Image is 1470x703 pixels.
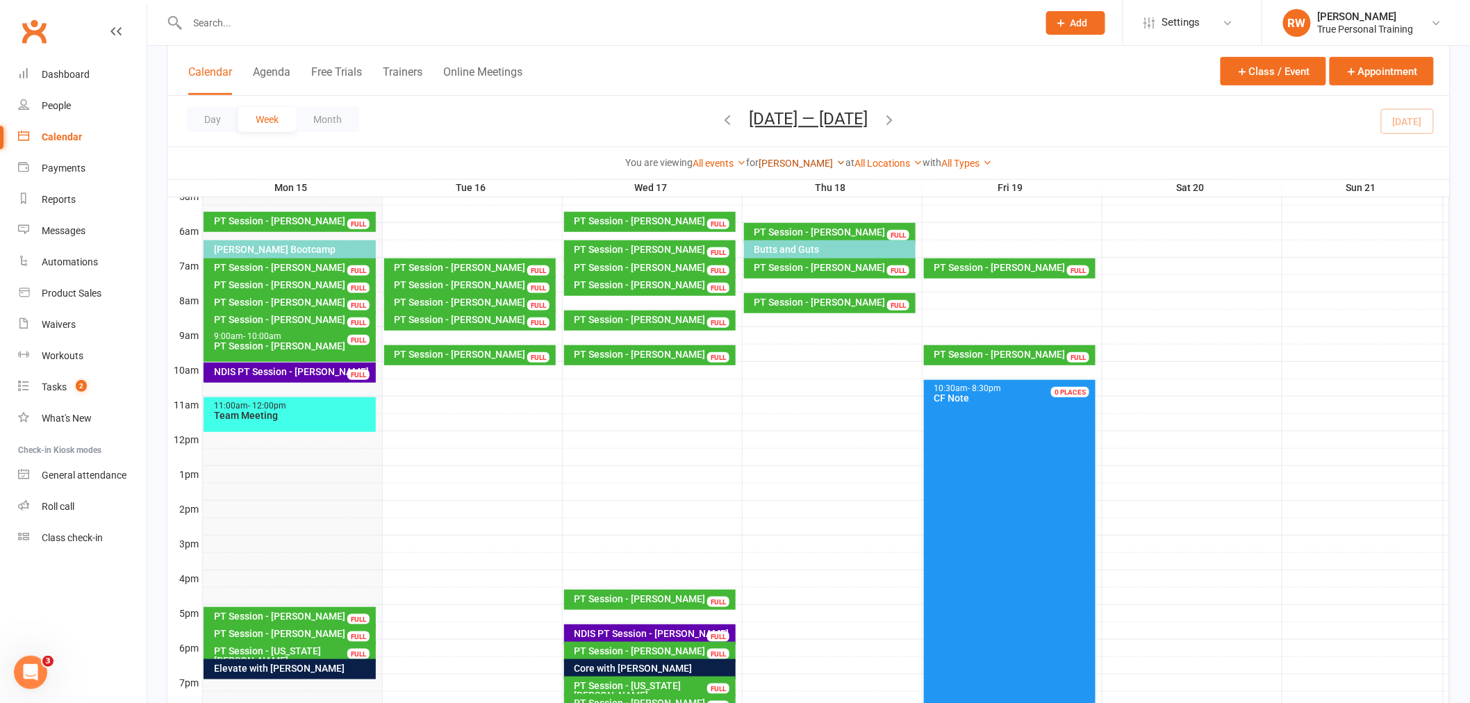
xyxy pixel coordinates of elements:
[707,265,729,276] div: FULL
[14,656,47,689] iframe: Intercom live chat
[574,263,734,272] div: PT Session - [PERSON_NAME]
[18,153,147,184] a: Payments
[707,631,729,642] div: FULL
[1102,179,1282,197] th: Sat 20
[187,107,238,132] button: Day
[1318,10,1414,23] div: [PERSON_NAME]
[1046,11,1105,35] button: Add
[311,65,362,95] button: Free Trials
[213,402,373,411] div: 11:00am
[167,361,202,379] th: 10am
[42,413,92,424] div: What's New
[1051,387,1089,397] div: 0 PLACES
[167,431,202,448] th: 12pm
[213,411,373,420] div: Team Meeting
[42,319,76,330] div: Waivers
[213,663,373,673] div: Elevate with [PERSON_NAME]
[574,315,734,324] div: PT Session - [PERSON_NAME]
[18,247,147,278] a: Automations
[746,157,759,168] strong: for
[968,383,1002,393] span: - 8:30pm
[759,158,845,169] a: [PERSON_NAME]
[167,604,202,622] th: 5pm
[18,372,147,403] a: Tasks 2
[167,639,202,656] th: 6pm
[574,280,734,290] div: PT Session - [PERSON_NAME]
[347,370,370,380] div: FULL
[527,352,550,363] div: FULL
[213,263,373,272] div: PT Session - [PERSON_NAME]
[296,107,359,132] button: Month
[18,522,147,554] a: Class kiosk mode
[574,216,734,226] div: PT Session - [PERSON_NAME]
[213,280,373,290] div: PT Session - [PERSON_NAME]
[213,629,373,638] div: PT Session - [PERSON_NAME]
[1067,265,1089,276] div: FULL
[347,317,370,328] div: FULL
[1330,57,1434,85] button: Appointment
[707,219,729,229] div: FULL
[394,315,554,324] div: PT Session - [PERSON_NAME]
[347,283,370,293] div: FULL
[887,300,909,311] div: FULL
[934,384,1093,393] div: 10:30am
[707,352,729,363] div: FULL
[42,381,67,392] div: Tasks
[574,629,734,638] div: NDIS PT Session - [PERSON_NAME]
[443,65,522,95] button: Online Meetings
[18,215,147,247] a: Messages
[253,65,290,95] button: Agenda
[887,265,909,276] div: FULL
[18,460,147,491] a: General attendance kiosk mode
[213,367,373,377] div: NDIS PT Session - [PERSON_NAME]
[574,663,734,673] div: Core with [PERSON_NAME]
[18,90,147,122] a: People
[707,597,729,607] div: FULL
[213,315,373,324] div: PT Session - [PERSON_NAME]
[527,317,550,328] div: FULL
[394,349,554,359] div: PT Session - [PERSON_NAME]
[1283,9,1311,37] div: RW
[42,656,53,667] span: 3
[934,263,1093,272] div: PT Session - [PERSON_NAME]
[707,247,729,258] div: FULL
[167,326,202,344] th: 9am
[167,674,202,691] th: 7pm
[574,594,734,604] div: PT Session - [PERSON_NAME]
[934,392,970,404] span: CF Note
[1282,179,1444,197] th: Sun 21
[42,225,85,236] div: Messages
[18,122,147,153] a: Calendar
[213,216,373,226] div: PT Session - [PERSON_NAME]
[742,179,922,197] th: Thu 18
[941,158,992,169] a: All Types
[347,649,370,659] div: FULL
[167,570,202,587] th: 4pm
[347,335,370,345] div: FULL
[527,300,550,311] div: FULL
[238,107,296,132] button: Week
[243,331,281,341] span: - 10:00am
[754,227,914,237] div: PT Session - [PERSON_NAME]
[574,681,734,700] div: PT Session - [US_STATE][PERSON_NAME]
[42,100,71,111] div: People
[383,65,422,95] button: Trainers
[382,179,562,197] th: Tue 16
[213,341,373,351] div: PT Session - [PERSON_NAME]
[854,158,923,169] a: All Locations
[42,501,74,512] div: Roll call
[574,646,734,656] div: PT Session - [PERSON_NAME]
[394,263,554,272] div: PT Session - [PERSON_NAME]
[42,131,82,142] div: Calendar
[213,297,373,307] div: PT Session - [PERSON_NAME]
[707,283,729,293] div: FULL
[394,280,554,290] div: PT Session - [PERSON_NAME]
[167,188,202,205] th: 5am
[934,349,1093,359] div: PT Session - [PERSON_NAME]
[347,219,370,229] div: FULL
[1067,352,1089,363] div: FULL
[42,350,83,361] div: Workouts
[42,163,85,174] div: Payments
[754,297,914,307] div: PT Session - [PERSON_NAME]
[213,245,373,254] div: [PERSON_NAME] Bootcamp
